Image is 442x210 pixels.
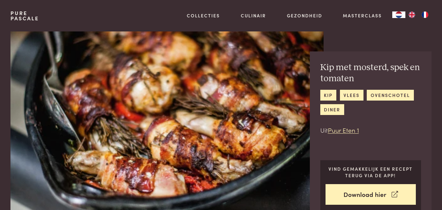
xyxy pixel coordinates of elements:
[392,11,405,18] a: NL
[405,11,432,18] ul: Language list
[367,90,414,101] a: ovenschotel
[328,125,359,134] a: Puur Eten 1
[241,12,266,19] a: Culinair
[392,11,405,18] div: Language
[287,12,322,19] a: Gezondheid
[320,104,344,115] a: diner
[320,90,336,101] a: kip
[326,184,416,205] a: Download hier
[392,11,432,18] aside: Language selected: Nederlands
[418,11,432,18] a: FR
[343,12,382,19] a: Masterclass
[10,10,39,21] a: PurePascale
[187,12,220,19] a: Collecties
[405,11,418,18] a: EN
[340,90,363,101] a: vlees
[320,125,421,135] p: Uit
[326,165,416,179] p: Vind gemakkelijk een recept terug via de app!
[320,62,421,85] h2: Kip met mosterd, spek en tomaten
